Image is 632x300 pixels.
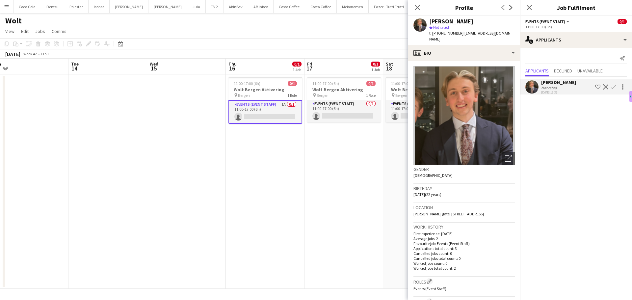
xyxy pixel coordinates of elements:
[385,65,393,72] span: 18
[502,152,515,165] div: Open photos pop-in
[413,236,515,241] p: Average jobs: 2
[413,261,515,266] p: Worked jobs count: 0
[371,62,380,67] span: 0/1
[287,93,297,98] span: 1 Role
[288,81,297,86] span: 0/1
[413,192,441,197] span: [DATE] (22 years)
[413,241,515,246] p: Favourite job: Events (Event Staff)
[433,25,449,30] span: Not rated
[22,51,38,56] span: Week 42
[33,27,48,36] a: Jobs
[520,3,632,12] h3: Job Fulfilment
[148,0,187,13] button: [PERSON_NAME]
[413,205,515,210] h3: Location
[35,28,45,34] span: Jobs
[110,0,148,13] button: [PERSON_NAME]
[525,19,565,24] span: Events (Event Staff)
[520,32,632,48] div: Applicants
[413,173,453,178] span: [DEMOGRAPHIC_DATA]
[292,62,302,67] span: 0/1
[306,65,312,72] span: 17
[371,67,380,72] div: 1 Job
[541,79,576,85] div: [PERSON_NAME]
[234,81,260,86] span: 11:00-17:00 (6h)
[525,68,549,73] span: Applicants
[413,211,484,216] span: [PERSON_NAME] gate, [STREET_ADDRESS]
[413,166,515,172] h3: Gender
[5,28,14,34] span: View
[307,100,381,123] app-card-role: Events (Event Staff)0/111:00-17:00 (6h)
[366,93,376,98] span: 1 Role
[293,67,301,72] div: 1 Job
[21,28,29,34] span: Edit
[317,93,329,98] span: Bergen
[386,100,460,123] app-card-role: Events (Event Staff)0/111:00-17:00 (6h)
[3,27,17,36] a: View
[429,18,473,24] div: [PERSON_NAME]
[429,31,463,36] span: t. [PHONE_NUMBER]
[49,27,69,36] a: Comms
[206,0,224,13] button: TV 2
[307,87,381,93] h3: Wolt Bergen Aktivering
[408,3,520,12] h3: Profile
[71,61,79,67] span: Tue
[187,0,206,13] button: Jula
[429,31,513,41] span: | [EMAIL_ADDRESS][DOMAIN_NAME]
[41,0,64,13] button: Dentsu
[41,51,49,56] div: CEST
[413,231,515,236] p: First experience: [DATE]
[413,224,515,230] h3: Work history
[413,256,515,261] p: Cancelled jobs total count: 0
[369,0,409,13] button: Fazer - Tutti Frutti
[307,77,381,123] app-job-card: 11:00-17:00 (6h)0/1Wolt Bergen Aktivering Bergen1 RoleEvents (Event Staff)0/111:00-17:00 (6h)
[5,16,22,26] h1: Wolt
[70,65,79,72] span: 14
[5,51,20,57] div: [DATE]
[413,278,515,285] h3: Roles
[274,0,305,13] button: Costa Coffee
[52,28,66,34] span: Comms
[312,81,339,86] span: 11:00-17:00 (6h)
[413,266,515,271] p: Worked jobs total count: 2
[13,0,41,13] button: Coca Cola
[413,286,446,291] span: Events (Event Staff)
[525,24,627,29] div: 11:00-17:00 (6h)
[413,66,515,165] img: Crew avatar or photo
[413,246,515,251] p: Applications total count: 3
[541,85,558,90] div: Not rated
[224,0,248,13] button: AbInBev
[408,45,520,61] div: Bio
[307,61,312,67] span: Fri
[89,0,110,13] button: Isobar
[413,251,515,256] p: Cancelled jobs count: 0
[238,93,250,98] span: Bergen
[150,61,158,67] span: Wed
[337,0,369,13] button: Mekonomen
[386,87,460,93] h3: Wolt Bergen Aktivering
[386,77,460,123] app-job-card: 11:00-17:00 (6h)0/1Wolt Bergen Aktivering Bergen1 RoleEvents (Event Staff)0/111:00-17:00 (6h)
[554,68,572,73] span: Declined
[541,90,576,95] div: [DATE] 13:36
[248,0,274,13] button: AB Inbev
[618,19,627,24] span: 0/1
[228,61,237,67] span: Thu
[18,27,31,36] a: Edit
[227,65,237,72] span: 16
[149,65,158,72] span: 15
[395,93,407,98] span: Bergen
[64,0,89,13] button: Polestar
[228,87,302,93] h3: Wolt Bergen Aktivering
[228,77,302,124] app-job-card: 11:00-17:00 (6h)0/1Wolt Bergen Aktivering Bergen1 RoleEvents (Event Staff)1A0/111:00-17:00 (6h)
[577,68,603,73] span: Unavailable
[305,0,337,13] button: Costa Coffee
[228,100,302,124] app-card-role: Events (Event Staff)1A0/111:00-17:00 (6h)
[525,19,570,24] button: Events (Event Staff)
[366,81,376,86] span: 0/1
[413,185,515,191] h3: Birthday
[391,81,418,86] span: 11:00-17:00 (6h)
[386,61,393,67] span: Sat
